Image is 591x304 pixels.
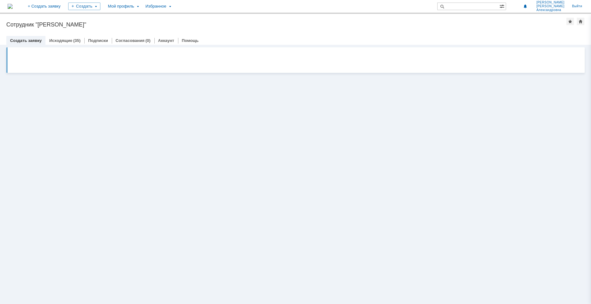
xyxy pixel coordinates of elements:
[158,38,174,43] a: Аккаунт
[499,3,506,9] span: Расширенный поиск
[536,1,564,4] span: [PERSON_NAME]
[49,38,72,43] a: Исходящие
[577,18,584,25] div: Сделать домашней страницей
[536,4,564,8] span: [PERSON_NAME]
[182,38,199,43] a: Помощь
[6,21,566,28] div: Сотрудник "[PERSON_NAME]"
[566,18,574,25] div: Добавить в избранное
[10,38,42,43] a: Создать заявку
[73,38,81,43] div: (35)
[116,38,145,43] a: Согласования
[88,38,108,43] a: Подписки
[8,4,13,9] a: Перейти на домашнюю страницу
[8,4,13,9] img: logo
[68,3,100,10] div: Создать
[146,38,151,43] div: (0)
[536,8,564,12] span: Александровна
